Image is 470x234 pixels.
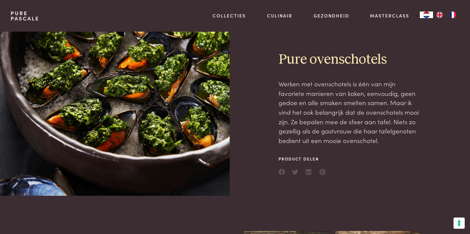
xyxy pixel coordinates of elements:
[267,12,292,19] a: Culinair
[279,79,421,145] p: Werken met ovenschotels is één van mijn favoriete manieren van koken, eenvoudig, geen gedoe en al...
[11,11,39,21] a: PurePascale
[420,12,433,18] div: Language
[420,12,433,18] a: NL
[453,218,465,229] button: Uw voorkeuren voor toestemming voor trackingtechnologieën
[446,12,459,18] a: FR
[314,12,349,19] a: Gezondheid
[279,156,326,162] span: Product delen
[370,12,409,19] a: Masterclass
[433,12,446,18] a: EN
[213,12,246,19] a: Collecties
[279,51,421,69] h2: Pure ovenschotels
[433,12,459,18] ul: Language list
[420,12,459,18] aside: Language selected: Nederlands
